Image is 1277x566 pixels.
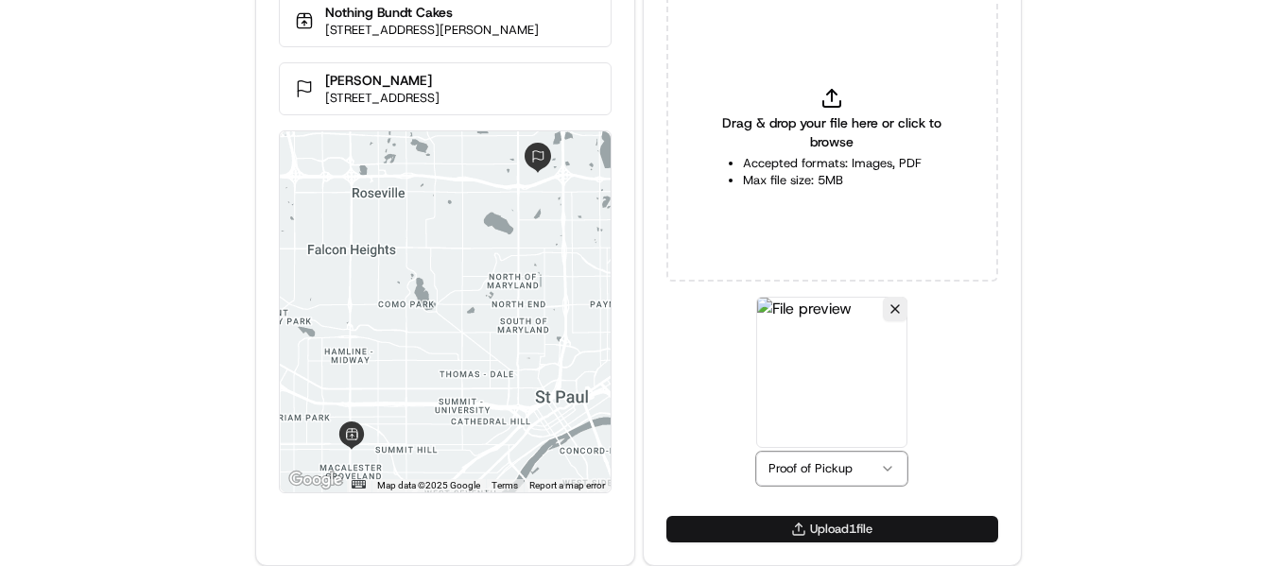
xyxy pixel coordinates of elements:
[666,516,998,542] button: Upload1file
[285,468,347,492] img: Google
[377,480,480,490] span: Map data ©2025 Google
[352,480,365,489] button: Keyboard shortcuts
[492,480,518,490] a: Terms (opens in new tab)
[325,90,440,107] p: [STREET_ADDRESS]
[325,3,539,22] p: Nothing Bundt Cakes
[743,155,922,172] li: Accepted formats: Images, PDF
[285,468,347,492] a: Open this area in Google Maps (opens a new window)
[325,22,539,39] p: [STREET_ADDRESS][PERSON_NAME]
[714,113,951,151] span: Drag & drop your file here or click to browse
[743,172,922,189] li: Max file size: 5MB
[756,297,907,448] img: File preview
[529,480,605,490] a: Report a map error
[325,71,440,90] p: [PERSON_NAME]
